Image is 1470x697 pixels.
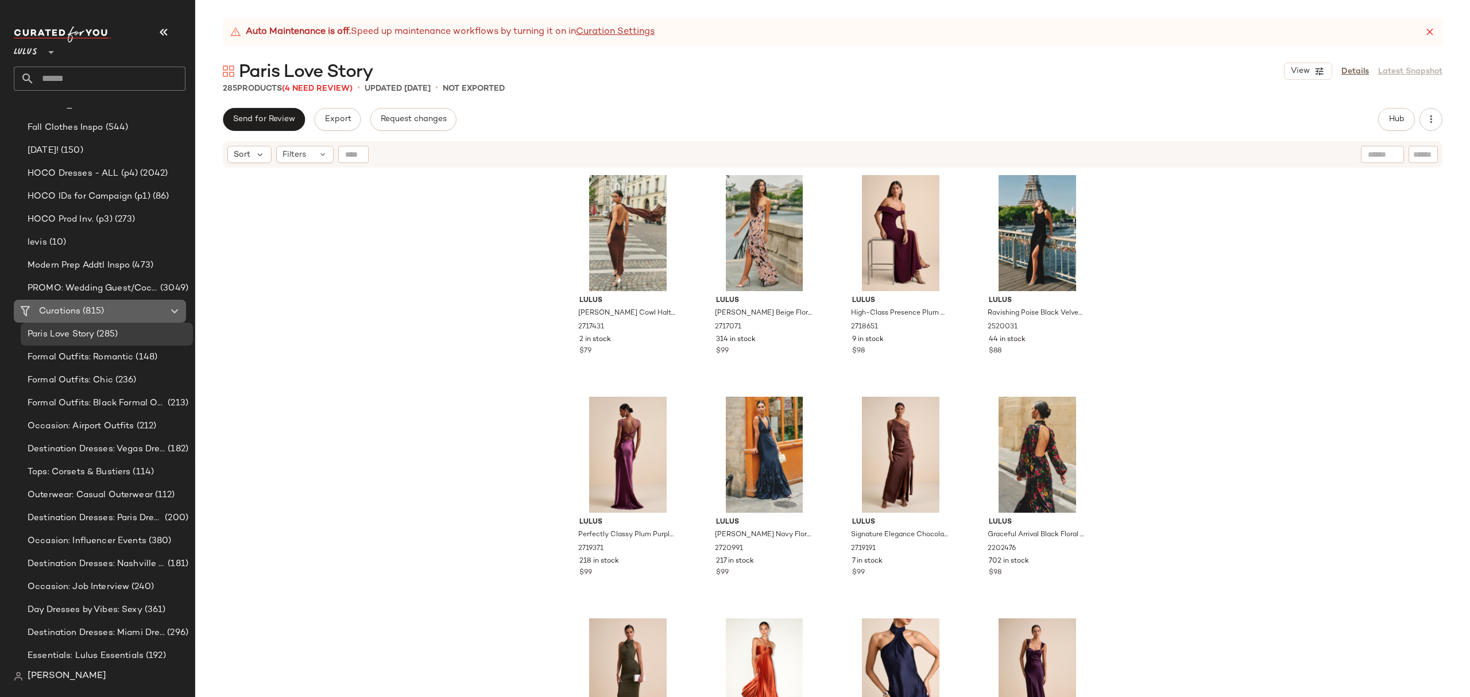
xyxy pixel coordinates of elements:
span: Ravishing Poise Black Velvet Cowl Back Sleeveless Maxi Dress [988,308,1085,319]
button: Export [314,108,361,131]
span: Essentials: Lulus Essentials [28,649,144,663]
span: (240) [129,580,154,594]
span: Request changes [380,115,447,124]
span: Formal Outfits: Romantic [28,351,133,364]
span: levis [28,236,47,249]
span: $99 [852,568,865,578]
img: 2719371_02_front_2025-08-19.jpg [570,397,686,513]
span: 285 [223,84,237,93]
span: HOCO Prod Inv. (p3) [28,213,113,226]
img: 13111961_2717071.jpg [707,175,822,291]
span: Filters [283,149,306,161]
span: [PERSON_NAME] Cowl Halter Midi Dress [578,308,675,319]
span: Occasion: Influencer Events [28,535,146,548]
span: (200) [163,512,188,525]
p: Not Exported [443,83,505,95]
span: $98 [989,568,1001,578]
span: 2717071 [715,322,741,332]
span: (182) [165,443,188,456]
span: Lulus [716,517,813,528]
span: (473) [130,259,153,272]
span: 314 in stock [716,335,756,345]
div: Speed up maintenance workflows by turning it on in [230,25,655,39]
span: 2202476 [988,544,1016,554]
span: 2718651 [851,322,878,332]
button: Request changes [370,108,457,131]
span: HOCO Dresses - ALL (p4) [28,167,138,180]
span: Fall Clothes Inspo [28,121,103,134]
span: 7 in stock [852,556,883,567]
span: (2042) [138,167,168,180]
span: (273) [113,213,136,226]
span: 2719371 [578,544,604,554]
span: Tops: Corsets & Bustiers [28,466,130,479]
span: (192) [144,649,166,663]
img: svg%3e [14,672,23,681]
span: Graceful Arrival Black Floral Burnout Backless Maxi Dress [988,530,1085,540]
span: Day Dresses by Vibes: Sexy [28,603,142,617]
span: Send for Review [233,115,295,124]
span: Curations [39,305,80,318]
span: Destination Dresses: Nashville Dresses [28,557,165,571]
span: Formal Outfits: Black Formal Outfits [28,397,165,410]
span: (3049) [158,282,188,295]
span: (181) [165,557,188,571]
span: (815) [80,305,104,318]
span: 218 in stock [579,556,619,567]
span: (296) [165,626,188,640]
span: Paris Love Story [28,328,94,341]
span: (86) [150,190,169,203]
button: Hub [1378,108,1415,131]
strong: Auto Maintenance is off. [246,25,351,39]
img: svg%3e [223,65,234,77]
span: (148) [133,351,157,364]
span: Destination Dresses: Miami Dresses [28,626,165,640]
span: Destination Dresses: Vegas Dresses [28,443,165,456]
span: $88 [989,346,1001,357]
span: [DATE]! [28,144,59,157]
a: Curation Settings [576,25,655,39]
span: Export [324,115,351,124]
span: Lulus [579,296,676,306]
a: Details [1341,65,1369,78]
img: 13112101_2720991.jpg [707,397,822,513]
span: • [435,82,438,95]
span: Hub [1388,115,1405,124]
span: Occasion: Job Interview [28,580,129,594]
span: 2717431 [578,322,604,332]
span: 217 in stock [716,556,754,567]
img: 13111841_2520031.jpg [980,175,1095,291]
span: 2719191 [851,544,876,554]
span: PROMO: Wedding Guest/Cocktail/Formal [28,282,158,295]
span: (4 Need Review) [282,84,353,93]
button: Send for Review [223,108,305,131]
span: $79 [579,346,591,357]
span: Lulus [852,517,949,528]
span: (212) [134,420,157,433]
span: 2720991 [715,544,743,554]
span: (236) [113,374,137,387]
img: cfy_white_logo.C9jOOHJF.svg [14,26,111,42]
img: 2719191_02_front_2025-08-19.jpg [843,397,958,513]
span: 9 in stock [852,335,884,345]
span: High-Class Presence Plum Off-the-Shoulder Maxi Dress [851,308,948,319]
span: • [357,82,360,95]
img: 2718651_01_hero_2025-08-27.jpg [843,175,958,291]
span: [PERSON_NAME] Beige Floral Ruffled Strapless Bustier Maxi Dress [715,308,812,319]
span: $99 [716,346,729,357]
span: Sort [234,149,250,161]
img: 13112201_2717431.jpg [570,175,686,291]
span: Paris Love Story [239,61,373,84]
span: [PERSON_NAME] Navy Floral Sleeveless Ruffled Maxi Dress [715,530,812,540]
span: [PERSON_NAME] [28,669,106,683]
span: (213) [165,397,188,410]
span: Perfectly Classy Plum Purple Satin Strappy Maxi Dress [578,530,675,540]
span: (114) [130,466,154,479]
span: (112) [153,489,175,502]
span: Lulus [852,296,949,306]
span: $99 [579,568,592,578]
span: HOCO IDs for Campaign (p1) [28,190,150,203]
span: (150) [59,144,83,157]
span: Signature Elegance Chocolate Brown Satin One-Shoulder Maxi Dress [851,530,948,540]
span: Outerwear: Casual Outerwear [28,489,153,502]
